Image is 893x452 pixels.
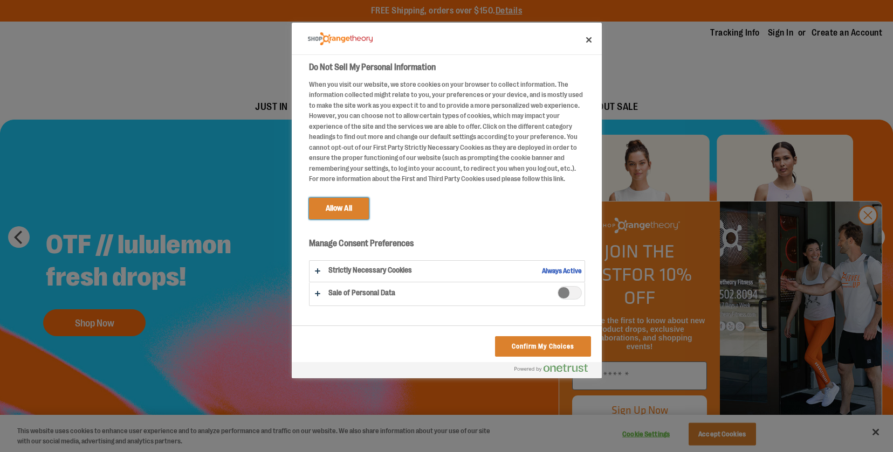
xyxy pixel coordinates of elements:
[495,336,590,357] button: Confirm My Choices
[514,364,588,372] img: Powered by OneTrust Opens in a new Tab
[309,79,585,184] div: When you visit our website, we store cookies on your browser to collect information. The informat...
[514,364,596,377] a: Powered by OneTrust Opens in a new Tab
[308,28,373,50] div: Company Logo
[577,28,601,52] button: Close
[292,23,602,378] div: Do Not Sell My Personal Information
[292,23,602,378] div: Preference center
[309,61,585,74] h2: Do Not Sell My Personal Information
[558,286,582,300] span: Sale of Personal Data
[309,238,585,255] h3: Manage Consent Preferences
[309,198,369,219] button: Allow All
[308,32,373,46] img: Company Logo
